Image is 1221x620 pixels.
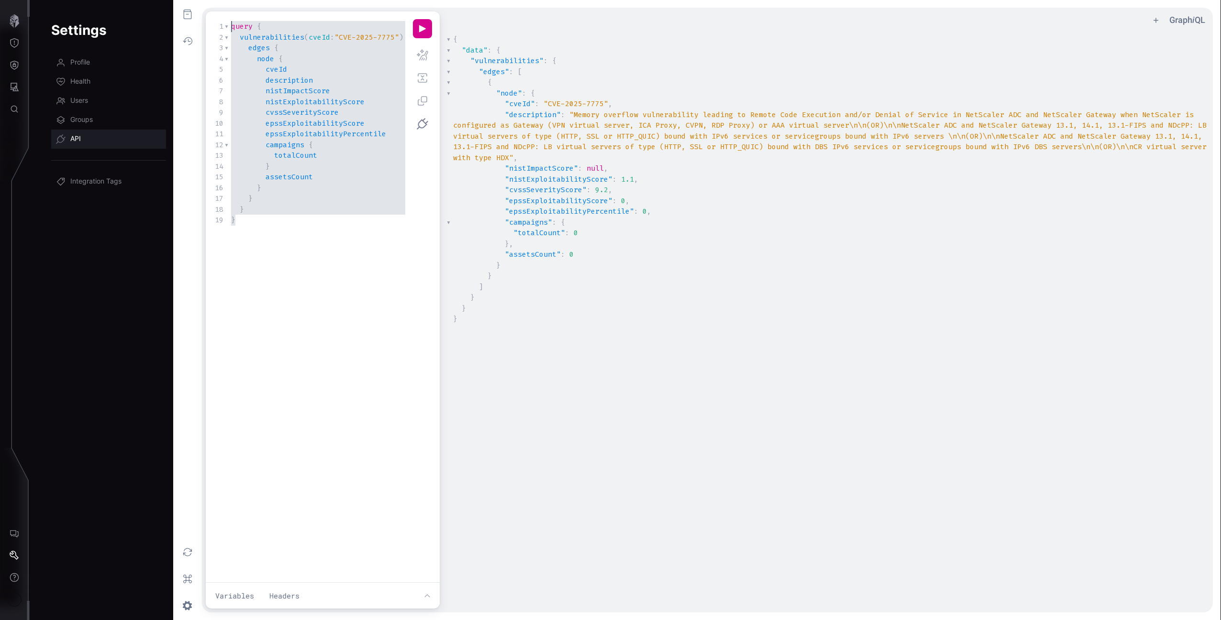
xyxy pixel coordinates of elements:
[488,77,492,87] span: {
[213,129,223,140] div: 11
[274,151,317,160] span: totalCount
[213,54,223,65] div: 4
[462,304,466,313] span: }
[51,91,166,110] a: Users
[309,33,330,42] span: cveId
[51,72,166,91] a: Health
[257,22,261,31] span: {
[266,108,339,117] span: cvssSeverityScore
[505,218,552,227] span: "campaigns"
[231,22,253,31] span: query
[505,185,587,195] span: "cvssSeverityScore"
[51,130,166,149] a: API
[213,150,223,161] div: 13
[51,22,1199,39] h1: Settings
[505,239,513,249] span: },
[505,174,612,184] span: "nistExploitabilityScore"
[569,250,574,259] span: 0
[257,54,274,64] span: node
[1150,14,1162,26] button: Add tab
[213,86,223,97] div: 7
[587,163,604,173] span: null
[213,215,223,226] div: 19
[266,76,313,85] span: description
[608,185,612,195] span: ,
[445,32,1209,609] section: Result Window
[453,110,1211,163] span: "Memory overflow vulnerability leading to Remote Code Execution and/or Denial of Service in NetSc...
[561,250,565,259] span: :
[531,88,535,98] span: {
[210,587,260,605] button: Variables
[544,56,548,65] span: :
[578,163,582,173] span: :
[213,204,223,215] div: 18
[266,140,304,150] span: campaigns
[213,97,223,108] div: 8
[604,163,608,173] span: ,
[621,196,625,206] span: 0
[266,172,313,182] span: assetsCount
[413,68,432,87] button: Merge fragments into query (Shift-Ctrl-M)
[505,163,578,173] span: "nistImpactScore"
[413,114,432,133] button: Select Endpoint
[266,65,287,74] span: cveId
[535,99,539,109] span: :
[561,110,565,120] span: :
[70,177,122,186] span: Integration Tags
[177,542,198,563] button: Re-fetch GraphQL schema
[278,54,283,64] span: {
[399,33,403,42] span: )
[505,250,561,259] span: "assetsCount"
[213,75,223,86] div: 6
[1192,15,1195,25] em: i
[509,67,513,76] span: :
[413,19,432,575] div: Editor Commands
[177,595,198,616] button: Open settings dialog
[470,56,544,65] span: "vulnerabilities"
[413,19,432,38] button: Execute query (Ctrl-Enter)
[634,174,638,184] span: ,
[248,194,253,203] span: }
[231,215,235,225] span: }
[177,568,198,589] button: Open short keys dialog
[479,67,509,76] span: "edges"
[248,43,270,53] span: edges
[643,207,647,216] span: 0
[574,228,578,238] span: 0
[51,172,166,191] a: Integration Tags
[496,45,500,55] span: {
[51,110,166,130] a: Groups
[213,172,223,183] div: 15
[552,56,556,65] span: {
[51,53,166,72] a: Profile
[213,43,223,54] div: 3
[266,97,365,107] span: nistExploitabilityScore
[608,99,612,109] span: ,
[479,282,483,292] span: ]
[496,88,522,98] span: "node"
[413,45,432,65] button: Prettify query (Shift-Ctrl-P)
[70,58,90,67] span: Profile
[413,91,432,110] button: Copy query (Shift-Ctrl-C)
[213,21,223,32] div: 1
[453,34,457,44] span: {
[206,11,440,583] section: Query Editor
[202,14,213,26] ul: Select active operation
[453,314,457,324] span: }
[505,207,634,216] span: "epssExploitabilityPercentile"
[309,140,313,150] span: {
[266,129,386,139] span: epssExploitabilityPercentile
[595,185,608,195] span: 9.2
[213,193,223,204] div: 17
[70,77,90,87] span: Health
[240,205,244,214] span: }
[264,587,305,605] button: Headers
[257,183,261,193] span: }
[634,207,638,216] span: :
[612,196,617,206] span: :
[213,140,223,151] div: 12
[177,31,198,52] button: Show History
[488,45,492,55] span: :
[470,293,475,302] span: }
[505,99,535,109] span: "cveId"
